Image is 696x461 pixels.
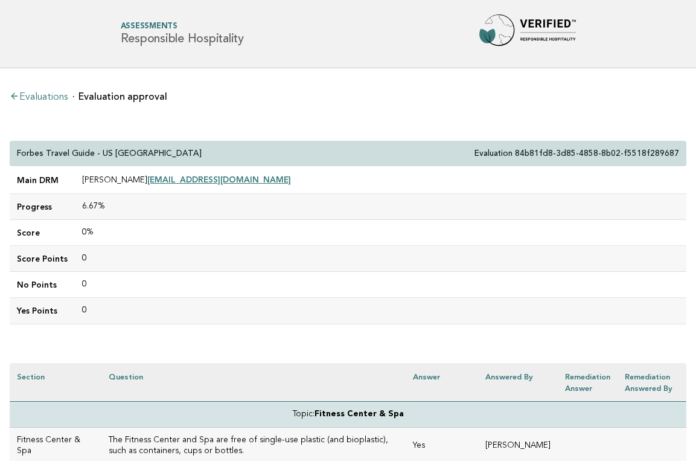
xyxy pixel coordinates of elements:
p: Forbes Travel Guide - US [GEOGRAPHIC_DATA] [17,148,202,159]
th: Answer [406,363,478,402]
td: Score [10,220,75,246]
a: [EMAIL_ADDRESS][DOMAIN_NAME] [147,175,291,184]
td: 0 [75,298,686,324]
td: 0 [75,272,686,298]
td: [PERSON_NAME] [75,167,686,194]
span: Assessments [121,23,244,31]
td: Score Points [10,246,75,272]
strong: Fitness Center & Spa [314,410,404,418]
h1: Responsible Hospitality [121,23,244,45]
td: Progress [10,194,75,220]
th: Remediation Answered by [618,363,686,402]
th: Section [10,363,101,402]
img: Forbes Travel Guide [479,15,576,53]
td: No Points [10,272,75,298]
td: Topic: [10,401,686,427]
th: Answered by [478,363,558,402]
th: Question [101,363,406,402]
li: Evaluation approval [72,92,167,102]
td: 0% [75,220,686,246]
a: Evaluations [10,92,68,102]
h3: The Fitness Center and Spa are free of single-use plastic (and bioplastic), such as containers, c... [109,435,398,457]
th: Remediation Answer [558,363,618,402]
td: Main DRM [10,167,75,194]
td: 0 [75,246,686,272]
p: Evaluation 84b81fd8-3d85-4858-8b02-f5518f289687 [474,148,679,159]
td: 6.67% [75,194,686,220]
td: Yes Points [10,298,75,324]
